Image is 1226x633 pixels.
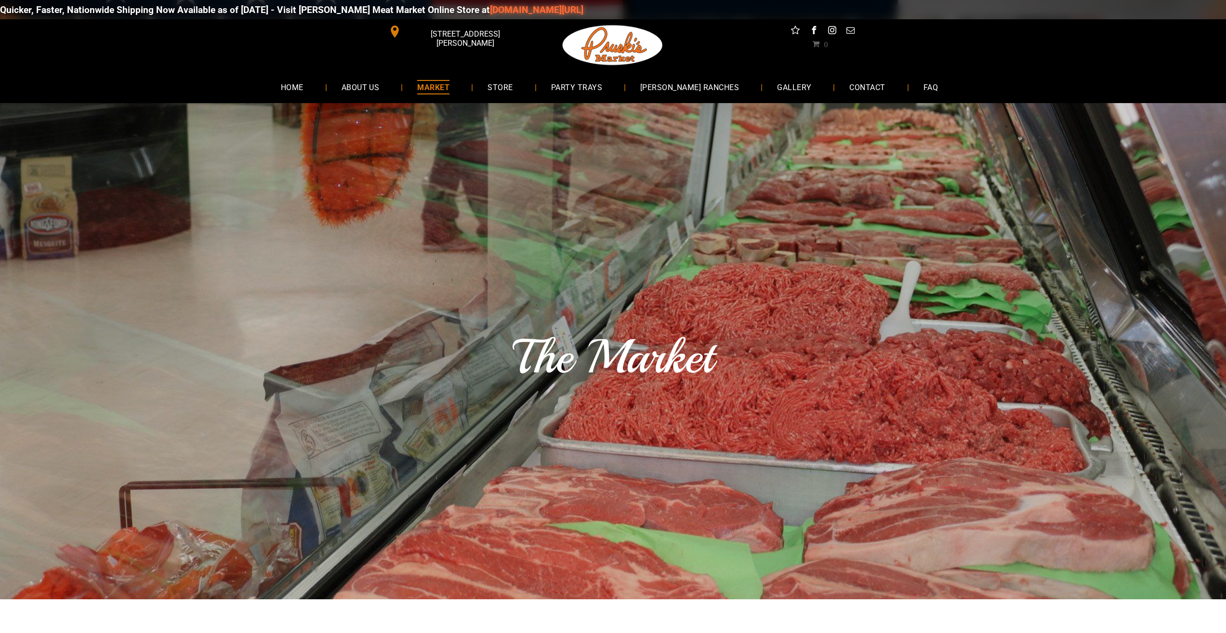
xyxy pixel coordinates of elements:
[561,19,665,71] img: Pruski-s+Market+HQ+Logo2-1920w.png
[403,74,464,100] a: MARKET
[844,24,857,39] a: email
[835,74,899,100] a: CONTACT
[1038,4,1132,15] a: [DOMAIN_NAME][URL]
[824,40,828,48] span: 0
[473,74,527,100] a: STORE
[909,74,952,100] a: FAQ
[327,74,394,100] a: ABOUT US
[513,327,713,387] span: The Market
[266,74,318,100] a: HOME
[826,24,838,39] a: instagram
[763,74,826,100] a: GALLERY
[807,24,820,39] a: facebook
[403,25,527,53] span: [STREET_ADDRESS][PERSON_NAME]
[382,24,529,39] a: [STREET_ADDRESS][PERSON_NAME]
[548,4,1132,15] div: Quicker, Faster, Nationwide Shipping Now Available as of [DATE] - Visit [PERSON_NAME] Meat Market...
[537,74,617,100] a: PARTY TRAYS
[626,74,753,100] a: [PERSON_NAME] RANCHES
[789,24,802,39] a: Social network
